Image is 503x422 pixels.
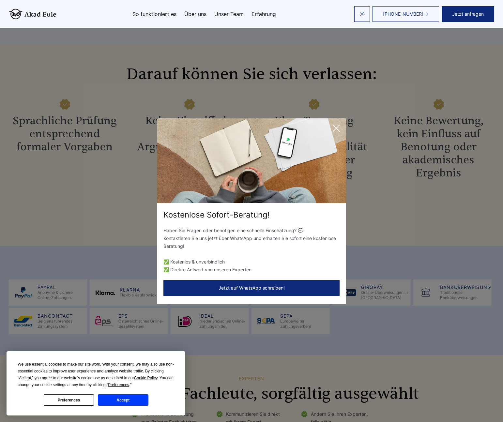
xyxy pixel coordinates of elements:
[163,258,340,266] li: ✅ Kostenlos & unverbindlich
[134,376,158,380] span: Cookie Policy
[44,394,94,406] button: Preferences
[163,266,340,274] li: ✅ Direkte Antwort von unseren Experten
[98,394,148,406] button: Accept
[132,11,176,17] a: So funktioniert es
[7,351,185,415] div: Cookie Consent Prompt
[157,118,346,203] img: exit
[359,11,365,17] img: email
[157,210,346,220] div: Kostenlose Sofort-Beratung!
[251,11,276,17] a: Erfahrung
[18,361,174,388] div: We use essential cookies to make our site work. With your consent, we may also use non-essential ...
[373,6,439,22] a: [PHONE_NUMBER]
[163,227,340,250] p: Haben Sie Fragen oder benötigen eine schnelle Einschätzung? 💬 Kontaktieren Sie uns jetzt über Wha...
[442,6,494,22] button: Jetzt anfragen
[163,280,340,296] button: Jetzt auf WhatsApp schreiben!
[383,11,423,17] span: [PHONE_NUMBER]
[214,11,244,17] a: Unser Team
[184,11,206,17] a: Über uns
[9,9,56,19] img: logo
[108,383,129,387] span: Preferences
